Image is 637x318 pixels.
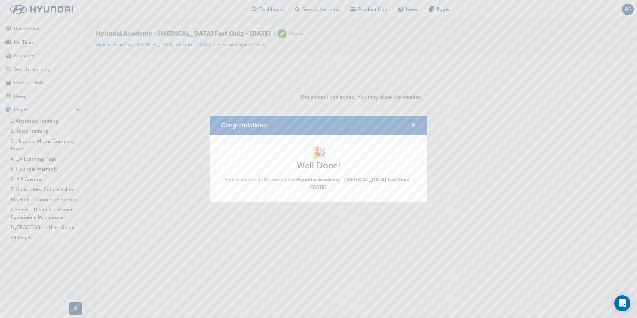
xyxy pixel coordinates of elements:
[411,122,416,130] button: cross-icon
[210,116,427,202] div: Congratulations!
[221,146,416,160] h1: 🎉
[411,123,416,129] span: cross-icon
[614,295,630,311] div: Open Intercom Messenger
[221,122,268,129] span: Congratulations!
[3,5,517,35] p: The content has ended. You may close this window.
[296,177,413,190] span: Hyundai Academy - [MEDICAL_DATA] Fast Quiz - [DATE]
[221,176,416,191] span: You've successfully completed
[221,160,416,171] h2: Well Done!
